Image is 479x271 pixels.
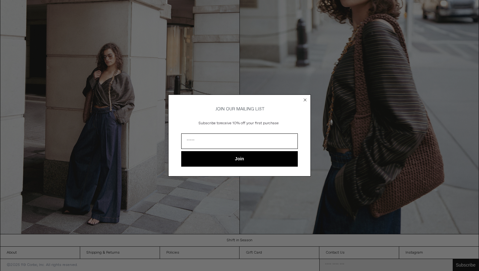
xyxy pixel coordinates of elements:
[214,106,265,112] span: JOIN OUR MAILING LIST
[199,121,220,126] span: Subscribe to
[181,151,298,167] button: Join
[302,97,308,103] button: Close dialog
[220,121,279,126] span: receive 10% off your first purchase
[181,133,298,149] input: Email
